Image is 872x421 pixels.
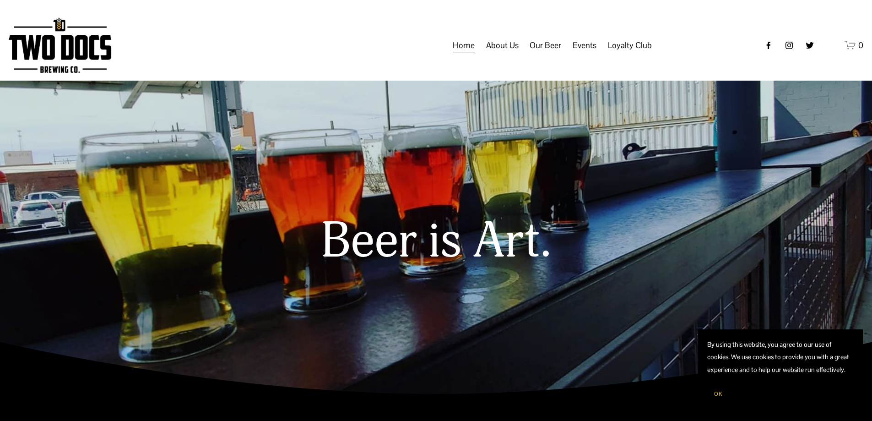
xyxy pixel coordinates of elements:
[486,38,519,53] span: About Us
[858,40,863,50] span: 0
[764,41,773,50] a: Facebook
[608,38,652,53] span: Loyalty Club
[573,38,596,53] span: Events
[530,37,561,54] a: folder dropdown
[573,37,596,54] a: folder dropdown
[486,37,519,54] a: folder dropdown
[707,385,729,403] button: OK
[785,41,794,50] a: instagram-unauth
[698,329,863,412] section: Cookie banner
[714,390,722,398] span: OK
[530,38,561,53] span: Our Beer
[845,39,863,51] a: 0 items in cart
[707,339,854,376] p: By using this website, you agree to our use of cookies. We use cookies to provide you with a grea...
[116,214,757,269] h1: Beer is Art.
[453,37,475,54] a: Home
[805,41,814,50] a: twitter-unauth
[608,37,652,54] a: folder dropdown
[9,17,111,73] img: Two Docs Brewing Co.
